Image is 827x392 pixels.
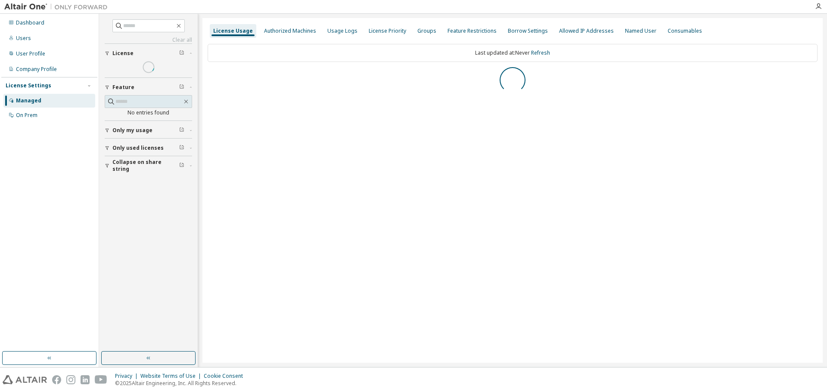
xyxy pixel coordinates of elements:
div: License Settings [6,82,51,89]
div: User Profile [16,50,45,57]
img: linkedin.svg [81,375,90,384]
img: altair_logo.svg [3,375,47,384]
div: No entries found [105,109,192,116]
span: Collapse on share string [112,159,179,173]
div: License Priority [369,28,406,34]
span: Only used licenses [112,145,164,151]
span: Clear filter [179,162,184,169]
div: Named User [625,28,656,34]
div: Groups [417,28,436,34]
span: Clear filter [179,50,184,57]
div: Managed [16,97,41,104]
span: Feature [112,84,134,91]
span: Only my usage [112,127,152,134]
div: Website Terms of Use [140,373,204,380]
img: youtube.svg [95,375,107,384]
div: Cookie Consent [204,373,248,380]
img: Altair One [4,3,112,11]
button: License [105,44,192,63]
button: Collapse on share string [105,156,192,175]
div: Users [16,35,31,42]
div: License Usage [213,28,253,34]
div: Dashboard [16,19,44,26]
div: Borrow Settings [508,28,548,34]
a: Refresh [531,49,550,56]
button: Only used licenses [105,139,192,157]
span: Clear filter [179,127,184,134]
span: License [112,50,134,57]
div: Authorized Machines [264,28,316,34]
div: Consumables [668,28,702,34]
div: Usage Logs [327,28,358,34]
img: instagram.svg [66,375,75,384]
button: Only my usage [105,121,192,140]
p: © 2025 Altair Engineering, Inc. All Rights Reserved. [115,380,248,387]
img: facebook.svg [52,375,61,384]
div: Privacy [115,373,140,380]
div: On Prem [16,112,37,119]
a: Clear all [105,37,192,43]
button: Feature [105,78,192,97]
div: Feature Restrictions [448,28,497,34]
div: Last updated at: Never [208,44,818,62]
div: Company Profile [16,66,57,73]
div: Allowed IP Addresses [559,28,614,34]
span: Clear filter [179,145,184,151]
span: Clear filter [179,84,184,91]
